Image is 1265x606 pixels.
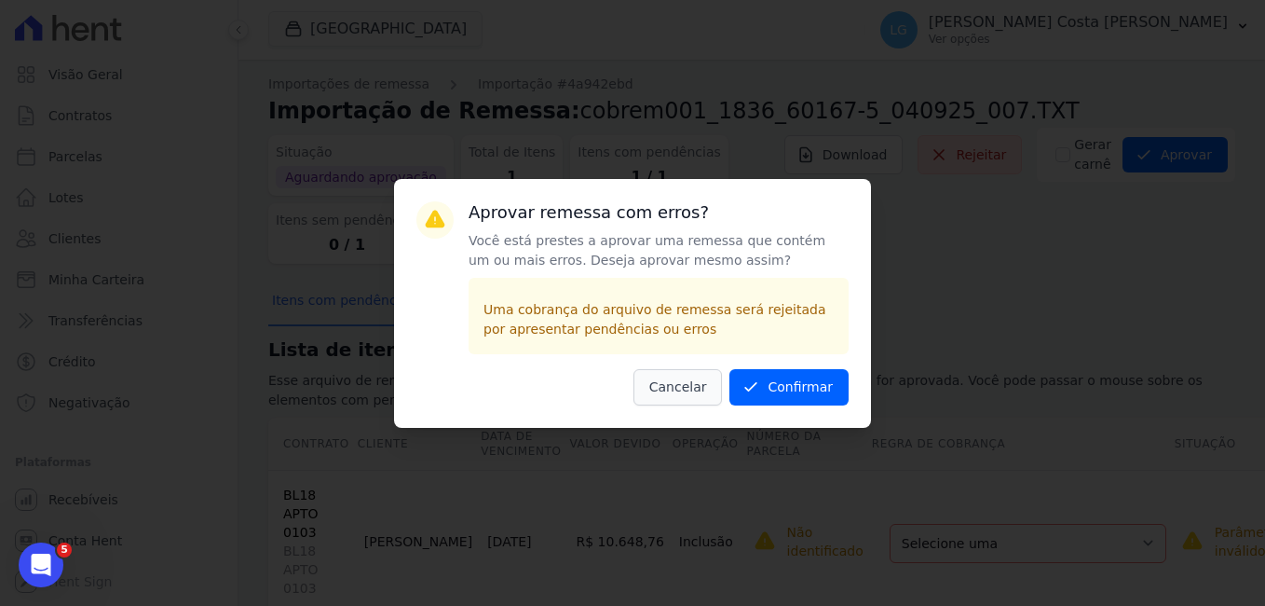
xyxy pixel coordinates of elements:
iframe: Intercom live chat [19,543,63,587]
span: 5 [57,543,72,558]
p: Você está prestes a aprovar uma remessa que contém um ou mais erros. Deseja aprovar mesmo assim? [469,231,849,270]
button: Confirmar [729,369,849,406]
p: Uma cobrança do arquivo de remessa será rejeitada por apresentar pendências ou erros [483,300,834,339]
button: Cancelar [633,369,723,406]
h3: Aprovar remessa com erros? [469,201,849,224]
